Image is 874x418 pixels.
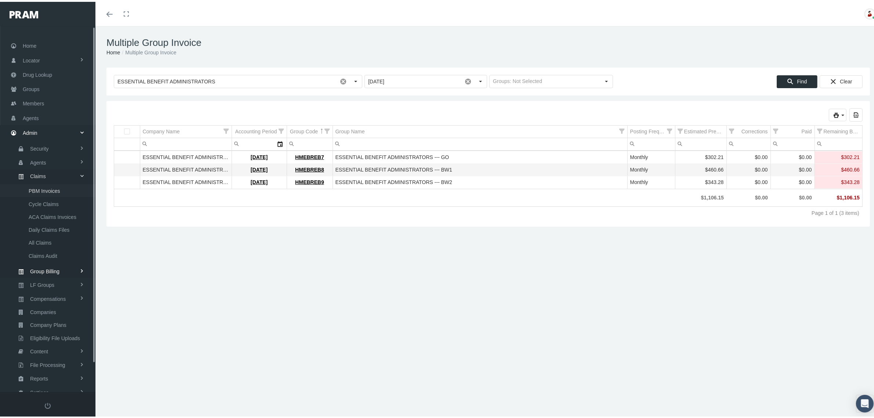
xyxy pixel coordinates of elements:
div: Open Intercom Messenger [856,393,874,411]
h1: Multiple Group Invoice [106,35,870,47]
span: Companies [30,304,56,317]
span: Settings [30,385,49,397]
td: Monthly [627,162,675,174]
span: Show filter options for column 'Group Code' [325,127,330,132]
a: [DATE] [251,165,268,171]
td: Filter cell [815,136,862,149]
span: Daily Claims Files [29,222,69,234]
input: Filter cell [287,136,333,148]
div: Group Name [336,126,365,133]
div: Find [777,73,817,86]
div: Clear [820,73,863,86]
div: Data grid toolbar [114,107,863,120]
span: File Processing [30,357,65,370]
span: PBM Invoices [29,183,60,195]
div: Remaining Balance [824,126,860,133]
td: ESSENTIAL BENEFIT ADMINISTRATORS --- GO [333,149,627,162]
div: Select all [124,127,130,133]
span: Cycle Claims [29,196,59,209]
span: Show filter options for column 'Remaining Balance' [817,127,823,132]
span: Home [23,37,36,51]
div: Select [349,73,362,86]
img: PRAM_20_x_78.png [10,9,38,17]
div: Print Multiple Group Invoice [829,107,846,119]
div: $460.66 [678,165,724,172]
span: Claims Audit [29,248,57,260]
td: Column Posting Frequency [627,124,675,136]
td: ESSENTIAL BENEFIT ADMINISTRATORS [140,162,232,174]
span: Company Plans [30,317,66,329]
span: Claims [30,168,46,181]
div: Paid [801,126,812,133]
td: Column Corrections [726,124,770,136]
input: Filter cell [675,136,726,148]
div: $0.00 [729,192,768,199]
div: Estimated Premium Due [684,126,724,133]
span: Content [30,343,48,356]
a: HMEBREB8 [295,165,324,171]
span: ACA Claims Invoices [29,209,76,221]
input: Filter cell [727,136,770,148]
td: Filter cell [726,136,770,149]
td: Filter cell [333,136,627,149]
div: Corrections [741,126,768,133]
div: Accounting Period [235,126,277,133]
input: Filter cell [140,136,232,148]
div: Select [600,73,613,86]
td: Filter cell [140,136,232,149]
div: print [829,107,846,119]
div: Export all data to Excel [849,107,863,120]
span: Members [23,95,44,109]
span: Drug Lookup [23,66,52,80]
td: Column Accounting Period [232,124,287,136]
td: Column Remaining Balance [815,124,862,136]
div: Company Name [143,126,180,133]
div: $0.00 [729,177,768,184]
span: LF Groups [30,277,54,289]
div: Select [474,73,487,86]
div: Posting Frequency [630,126,666,133]
span: Show filter options for column 'Estimated Premium Due' [678,127,683,132]
div: Select [274,136,287,148]
td: Filter cell [770,136,815,149]
span: Clear [840,77,852,83]
td: Column Estimated Premium Due [675,124,726,136]
td: Column Group Code [287,124,333,136]
div: $0.00 [729,152,768,159]
span: Compensations [30,291,66,303]
td: Filter cell [287,136,333,149]
input: Filter cell [815,136,863,148]
span: Show filter options for column 'Posting Frequency' [667,127,672,132]
span: Show filter options for column 'Group Name' [620,127,625,132]
span: Agents [23,109,39,123]
span: Groups [23,80,40,94]
div: $302.21 [817,152,860,159]
div: $302.21 [678,152,724,159]
div: Page 1 of 1 (3 items) [812,208,859,214]
div: $0.00 [729,165,768,172]
span: Admin [23,124,37,138]
span: Find [797,77,807,83]
td: Column Paid [770,124,815,136]
span: All Claims [29,235,51,247]
a: HMEBREB9 [295,177,324,183]
td: Filter cell [627,136,675,149]
span: Agents [30,155,46,167]
a: HMEBREB7 [295,152,324,158]
td: Filter cell [232,136,287,149]
div: $0.00 [773,192,812,199]
td: Column Group Name [333,124,627,136]
div: Data grid [114,107,863,217]
td: Monthly [627,149,675,162]
span: Group Billing [30,263,59,276]
input: Filter cell [771,136,815,148]
span: Reports [30,371,48,383]
div: $1,106.15 [678,192,724,199]
a: [DATE] [251,177,268,183]
span: Show filter options for column 'Company Name' [224,127,229,132]
div: $0.00 [773,152,812,159]
td: ESSENTIAL BENEFIT ADMINISTRATORS [140,174,232,187]
td: ESSENTIAL BENEFIT ADMINISTRATORS [140,149,232,162]
span: Show filter options for column 'Corrections' [729,127,735,132]
span: Show filter options for column 'Paid' [773,127,779,132]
